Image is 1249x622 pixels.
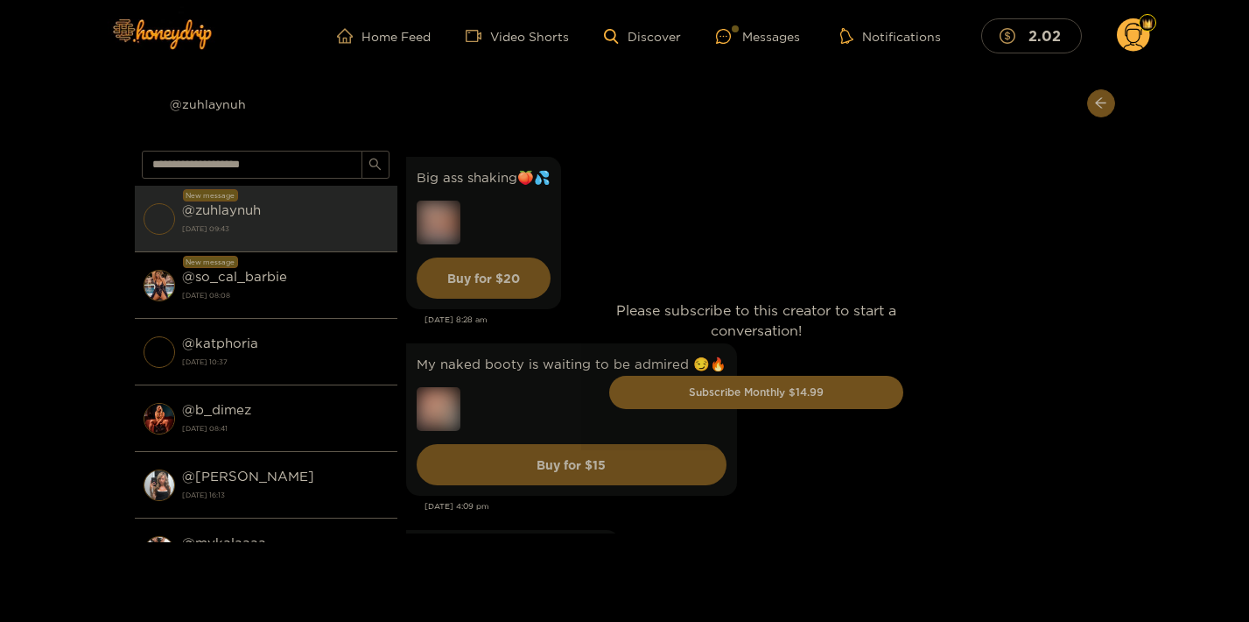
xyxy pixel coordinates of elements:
[604,29,680,44] a: Discover
[981,18,1082,53] button: 2.02
[1026,26,1063,45] mark: 2.02
[337,28,361,44] span: home
[609,300,903,341] p: Please subscribe to this creator to start a conversation!
[835,27,946,45] button: Notifications
[182,287,389,303] strong: [DATE] 08:08
[182,402,251,417] strong: @ b_dimez
[144,203,175,235] img: conversation
[182,354,389,370] strong: [DATE] 10:37
[182,469,314,484] strong: @ [PERSON_NAME]
[182,535,266,550] strong: @ mykalaaaa
[144,403,175,435] img: conversation
[182,487,389,503] strong: [DATE] 16:13
[716,26,800,46] div: Messages
[368,158,382,173] span: search
[183,256,238,268] div: New message
[135,89,397,117] div: @zuhlaynuh
[466,28,490,44] span: video-camera
[1094,96,1107,111] span: arrow-left
[182,269,287,284] strong: @ so_cal_barbie
[182,421,389,436] strong: [DATE] 08:41
[144,270,175,301] img: conversation
[144,336,175,368] img: conversation
[466,28,569,44] a: Video Shorts
[1000,28,1024,44] span: dollar
[609,376,903,409] button: Subscribe Monthly $14.99
[337,28,431,44] a: Home Feed
[144,536,175,568] img: conversation
[1142,18,1153,29] img: Fan Level
[183,189,238,201] div: New message
[144,470,175,501] img: conversation
[182,202,261,217] strong: @ zuhlaynuh
[361,151,389,179] button: search
[1087,89,1115,117] button: arrow-left
[182,336,258,350] strong: @ katphoria
[182,221,389,237] strong: [DATE] 09:43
